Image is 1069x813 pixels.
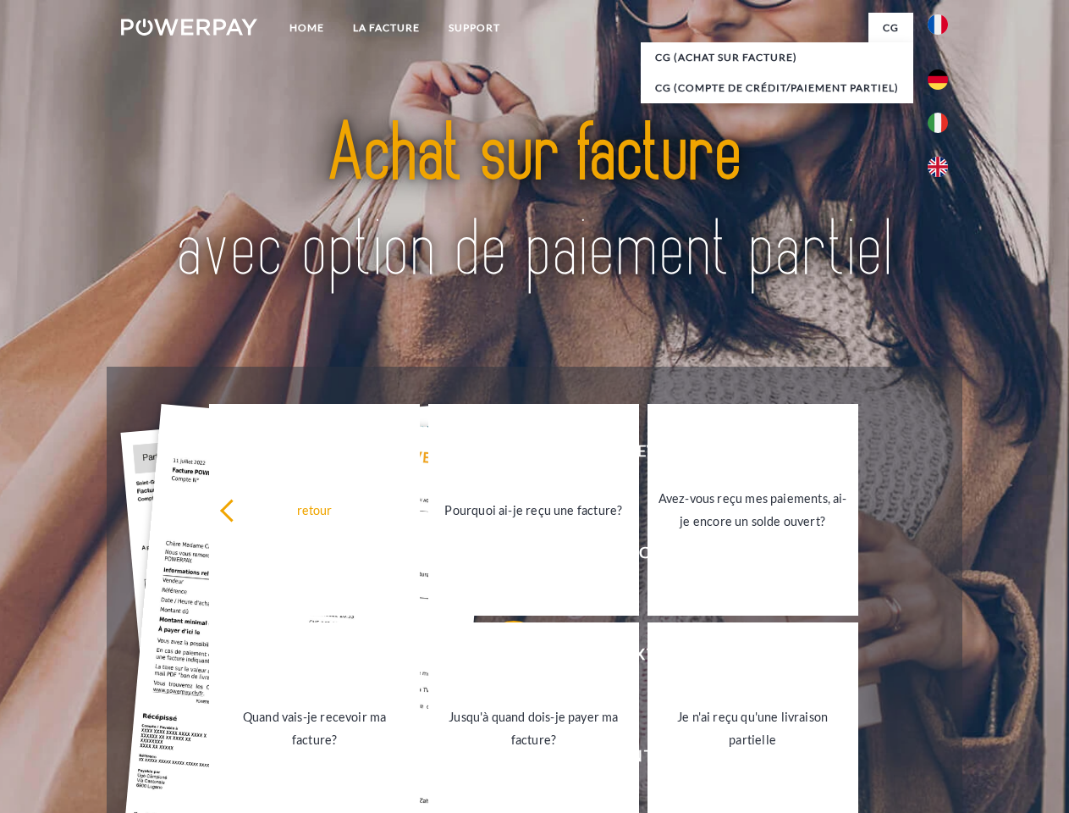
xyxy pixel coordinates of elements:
a: Support [434,13,515,43]
img: de [928,69,948,90]
div: retour [219,498,410,521]
a: CG [868,13,913,43]
img: it [928,113,948,133]
a: CG (achat sur facture) [641,42,913,73]
img: title-powerpay_fr.svg [162,81,907,324]
a: CG (Compte de crédit/paiement partiel) [641,73,913,103]
img: logo-powerpay-white.svg [121,19,257,36]
div: Quand vais-je recevoir ma facture? [219,705,410,751]
a: Avez-vous reçu mes paiements, ai-je encore un solde ouvert? [647,404,858,616]
a: LA FACTURE [339,13,434,43]
img: en [928,157,948,177]
div: Avez-vous reçu mes paiements, ai-je encore un solde ouvert? [658,487,848,533]
img: fr [928,14,948,35]
a: Home [275,13,339,43]
div: Je n'ai reçu qu'une livraison partielle [658,705,848,751]
div: Pourquoi ai-je reçu une facture? [438,498,629,521]
div: Jusqu'à quand dois-je payer ma facture? [438,705,629,751]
